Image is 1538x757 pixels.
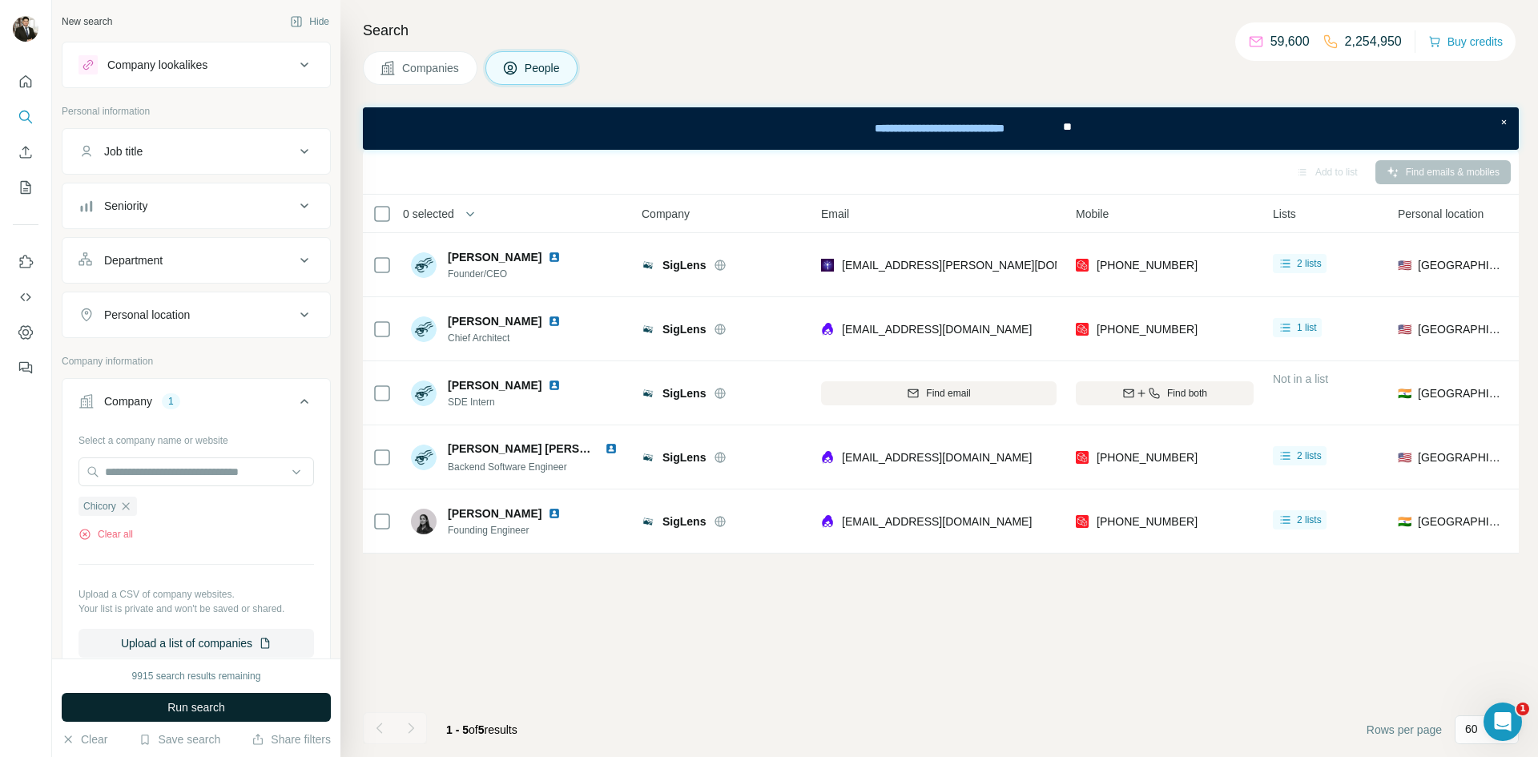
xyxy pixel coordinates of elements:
[642,206,690,222] span: Company
[842,259,1124,272] span: [EMAIL_ADDRESS][PERSON_NAME][DOMAIN_NAME]
[662,385,706,401] span: SigLens
[363,107,1519,150] iframe: Banner
[1097,323,1198,336] span: [PHONE_NUMBER]
[62,354,331,368] p: Company information
[1418,321,1504,337] span: [GEOGRAPHIC_DATA]
[642,451,654,464] img: Logo of SigLens
[642,515,654,528] img: Logo of SigLens
[1076,257,1089,273] img: provider prospeo logo
[104,143,143,159] div: Job title
[13,173,38,202] button: My lists
[605,442,618,455] img: LinkedIn logo
[62,731,107,747] button: Clear
[821,513,834,529] img: provider lusha logo
[104,198,147,214] div: Seniority
[79,587,314,602] p: Upload a CSV of company websites.
[1398,321,1411,337] span: 🇺🇸
[548,315,561,328] img: LinkedIn logo
[104,307,190,323] div: Personal location
[926,386,970,401] span: Find email
[402,60,461,76] span: Companies
[662,513,706,529] span: SigLens
[62,241,330,280] button: Department
[821,257,834,273] img: provider leadmagic logo
[1398,449,1411,465] span: 🇺🇸
[104,252,163,268] div: Department
[13,103,38,131] button: Search
[642,323,654,336] img: Logo of SigLens
[1418,385,1504,401] span: [GEOGRAPHIC_DATA]
[1297,449,1322,463] span: 2 lists
[13,283,38,312] button: Use Surfe API
[79,427,314,448] div: Select a company name or website
[1418,449,1504,465] span: [GEOGRAPHIC_DATA]
[448,377,542,393] span: [PERSON_NAME]
[13,248,38,276] button: Use Surfe on LinkedIn
[1097,451,1198,464] span: [PHONE_NUMBER]
[446,723,517,736] span: results
[1465,721,1478,737] p: 60
[62,296,330,334] button: Personal location
[132,669,261,683] div: 9915 search results remaining
[1297,320,1317,335] span: 1 list
[446,723,469,736] span: 1 - 5
[821,321,834,337] img: provider lusha logo
[13,16,38,42] img: Avatar
[363,19,1519,42] h4: Search
[13,353,38,382] button: Feedback
[79,527,133,542] button: Clear all
[448,523,567,538] span: Founding Engineer
[469,723,478,736] span: of
[62,104,331,119] p: Personal information
[411,316,437,342] img: Avatar
[13,318,38,347] button: Dashboard
[448,461,567,473] span: Backend Software Engineer
[403,206,454,222] span: 0 selected
[1097,515,1198,528] span: [PHONE_NUMBER]
[842,323,1032,336] span: [EMAIL_ADDRESS][DOMAIN_NAME]
[1273,372,1328,385] span: Not in a list
[642,387,654,400] img: Logo of SigLens
[448,442,639,455] span: [PERSON_NAME] [PERSON_NAME]
[411,509,437,534] img: Avatar
[662,449,706,465] span: SigLens
[1297,256,1322,271] span: 2 lists
[1428,30,1503,53] button: Buy credits
[1076,513,1089,529] img: provider prospeo logo
[13,67,38,96] button: Quick start
[104,393,152,409] div: Company
[1418,513,1504,529] span: [GEOGRAPHIC_DATA]
[1398,206,1484,222] span: Personal location
[1076,206,1109,222] span: Mobile
[279,10,340,34] button: Hide
[1398,257,1411,273] span: 🇺🇸
[62,132,330,171] button: Job title
[411,445,437,470] img: Avatar
[448,267,567,281] span: Founder/CEO
[1076,381,1254,405] button: Find both
[821,206,849,222] span: Email
[842,451,1032,464] span: [EMAIL_ADDRESS][DOMAIN_NAME]
[79,602,314,616] p: Your list is private and won't be saved or shared.
[525,60,562,76] span: People
[548,379,561,392] img: LinkedIn logo
[1076,321,1089,337] img: provider prospeo logo
[139,731,220,747] button: Save search
[83,499,116,513] span: Chicory
[1516,703,1529,715] span: 1
[1097,259,1198,272] span: [PHONE_NUMBER]
[842,515,1032,528] span: [EMAIL_ADDRESS][DOMAIN_NAME]
[1367,722,1442,738] span: Rows per page
[1398,385,1411,401] span: 🇮🇳
[1398,513,1411,529] span: 🇮🇳
[1167,386,1207,401] span: Find both
[62,693,331,722] button: Run search
[62,187,330,225] button: Seniority
[162,394,180,409] div: 1
[448,395,567,409] span: SDE Intern
[62,382,330,427] button: Company1
[411,252,437,278] img: Avatar
[548,251,561,264] img: LinkedIn logo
